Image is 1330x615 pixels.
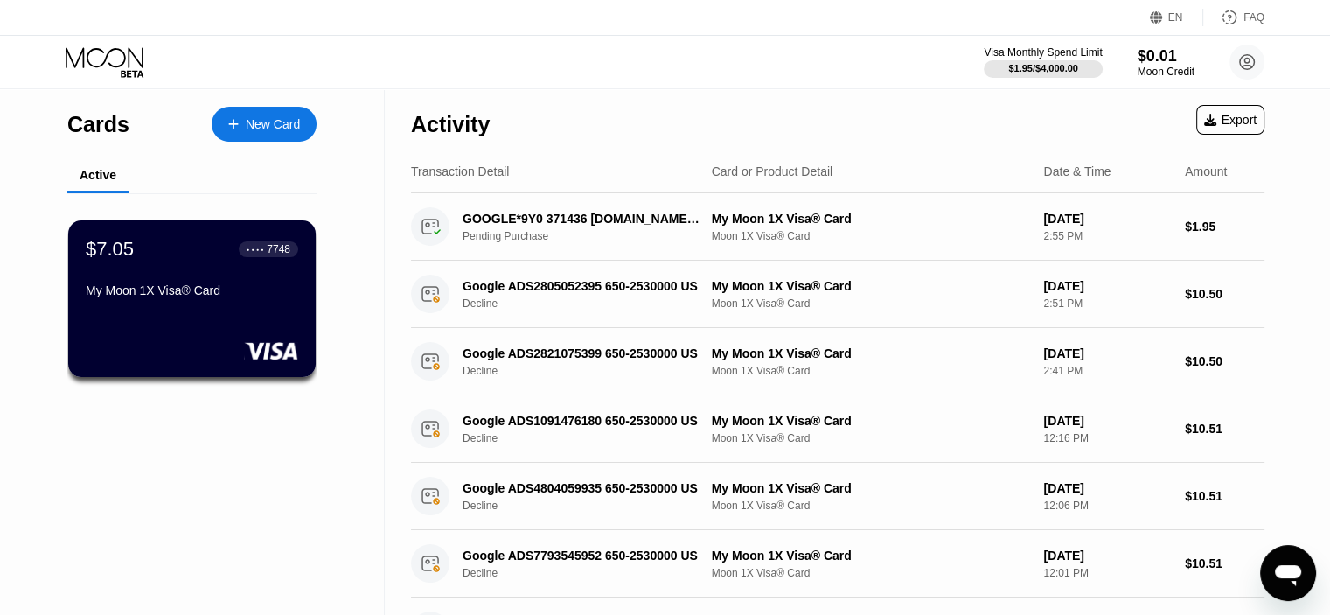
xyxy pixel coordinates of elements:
[712,365,1030,377] div: Moon 1X Visa® Card
[712,346,1030,360] div: My Moon 1X Visa® Card
[1168,11,1183,24] div: EN
[712,432,1030,444] div: Moon 1X Visa® Card
[247,247,264,252] div: ● ● ● ●
[463,481,702,495] div: Google ADS4804059935 650-2530000 US
[1185,220,1264,234] div: $1.95
[463,500,721,512] div: Decline
[1260,545,1316,601] iframe: Button to launch messaging window
[1150,9,1203,26] div: EN
[1043,549,1171,563] div: [DATE]
[267,243,290,255] div: 7748
[1138,66,1194,78] div: Moon Credit
[712,414,1030,428] div: My Moon 1X Visa® Card
[712,230,1030,242] div: Moon 1X Visa® Card
[712,164,833,178] div: Card or Product Detail
[1043,567,1171,579] div: 12:01 PM
[712,481,1030,495] div: My Moon 1X Visa® Card
[411,530,1264,598] div: Google ADS7793545952 650-2530000 USDeclineMy Moon 1X Visa® CardMoon 1X Visa® Card[DATE]12:01 PM$1...
[984,46,1102,59] div: Visa Monthly Spend Limit
[86,238,134,261] div: $7.05
[246,117,300,132] div: New Card
[463,297,721,310] div: Decline
[1185,164,1227,178] div: Amount
[68,220,316,377] div: $7.05● ● ● ●7748My Moon 1X Visa® Card
[712,500,1030,512] div: Moon 1X Visa® Card
[1043,164,1111,178] div: Date & Time
[712,549,1030,563] div: My Moon 1X Visa® Card
[1043,279,1171,293] div: [DATE]
[212,107,317,142] div: New Card
[1043,230,1171,242] div: 2:55 PM
[984,46,1102,78] div: Visa Monthly Spend Limit$1.95/$4,000.00
[411,328,1264,395] div: Google ADS2821075399 650-2530000 USDeclineMy Moon 1X Visa® CardMoon 1X Visa® Card[DATE]2:41 PM$10.50
[712,212,1030,226] div: My Moon 1X Visa® Card
[411,164,509,178] div: Transaction Detail
[1008,63,1078,73] div: $1.95 / $4,000.00
[1185,287,1264,301] div: $10.50
[411,193,1264,261] div: GOOGLE*9Y0 371436 [DOMAIN_NAME][URL][GEOGRAPHIC_DATA]Pending PurchaseMy Moon 1X Visa® CardMoon 1X...
[1043,432,1171,444] div: 12:16 PM
[712,297,1030,310] div: Moon 1X Visa® Card
[1043,346,1171,360] div: [DATE]
[1203,9,1264,26] div: FAQ
[80,168,116,182] div: Active
[1138,47,1194,78] div: $0.01Moon Credit
[411,261,1264,328] div: Google ADS2805052395 650-2530000 USDeclineMy Moon 1X Visa® CardMoon 1X Visa® Card[DATE]2:51 PM$10.50
[463,432,721,444] div: Decline
[1243,11,1264,24] div: FAQ
[1185,354,1264,368] div: $10.50
[1043,297,1171,310] div: 2:51 PM
[1043,481,1171,495] div: [DATE]
[463,365,721,377] div: Decline
[411,463,1264,530] div: Google ADS4804059935 650-2530000 USDeclineMy Moon 1X Visa® CardMoon 1X Visa® Card[DATE]12:06 PM$1...
[1185,489,1264,503] div: $10.51
[1185,422,1264,436] div: $10.51
[463,346,702,360] div: Google ADS2821075399 650-2530000 US
[1196,105,1264,135] div: Export
[411,395,1264,463] div: Google ADS1091476180 650-2530000 USDeclineMy Moon 1X Visa® CardMoon 1X Visa® Card[DATE]12:16 PM$1...
[1138,47,1194,66] div: $0.01
[463,212,702,226] div: GOOGLE*9Y0 371436 [DOMAIN_NAME][URL][GEOGRAPHIC_DATA]
[1043,500,1171,512] div: 12:06 PM
[1043,212,1171,226] div: [DATE]
[712,567,1030,579] div: Moon 1X Visa® Card
[712,279,1030,293] div: My Moon 1X Visa® Card
[1185,556,1264,570] div: $10.51
[1043,414,1171,428] div: [DATE]
[86,283,298,297] div: My Moon 1X Visa® Card
[411,112,490,137] div: Activity
[463,414,702,428] div: Google ADS1091476180 650-2530000 US
[463,230,721,242] div: Pending Purchase
[1204,113,1257,127] div: Export
[463,549,702,563] div: Google ADS7793545952 650-2530000 US
[463,279,702,293] div: Google ADS2805052395 650-2530000 US
[463,567,721,579] div: Decline
[67,112,129,137] div: Cards
[1043,365,1171,377] div: 2:41 PM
